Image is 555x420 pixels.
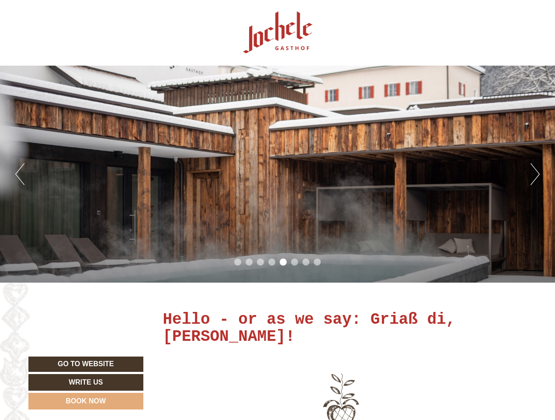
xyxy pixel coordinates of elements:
[28,357,143,372] a: Go to website
[15,163,24,185] button: Previous
[163,311,520,346] h1: Hello - or as we say: Griaß di, [PERSON_NAME]!
[28,393,143,409] a: Book now
[28,374,143,391] a: Write us
[531,163,540,185] button: Next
